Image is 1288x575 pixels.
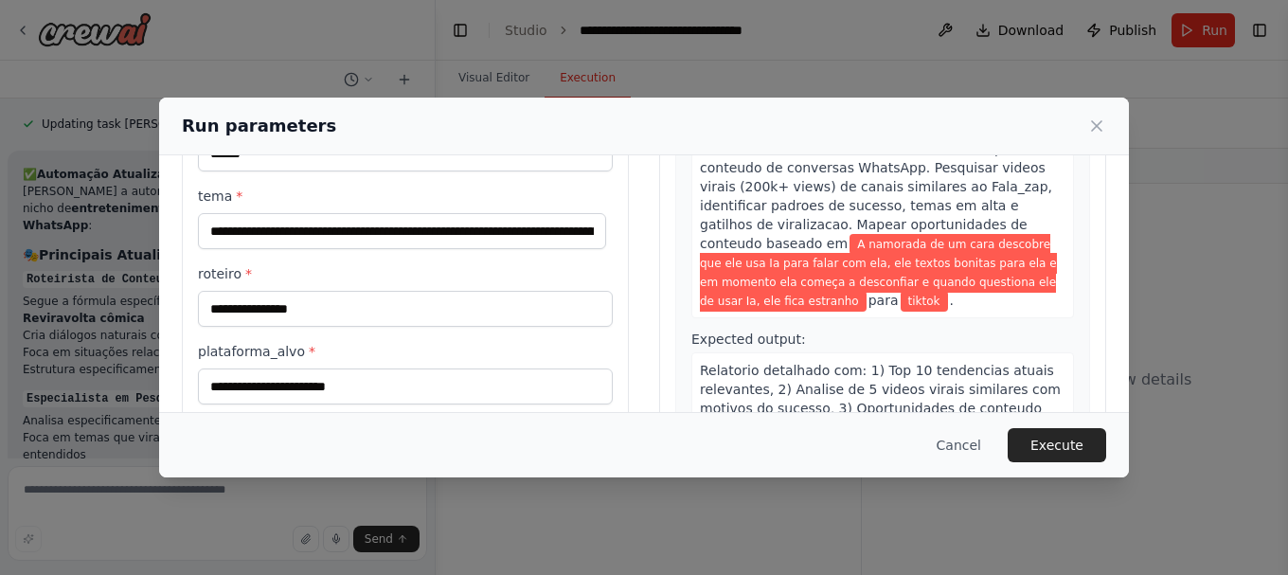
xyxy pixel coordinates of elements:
[198,187,613,206] label: tema
[700,234,1057,312] span: Variable: tema
[921,428,996,462] button: Cancel
[182,113,336,139] h2: Run parameters
[868,293,899,308] span: para
[691,332,806,347] span: Expected output:
[950,293,954,308] span: .
[700,363,1061,454] span: Relatorio detalhado com: 1) Top 10 tendencias atuais relevantes, 2) Analise de 5 videos virais si...
[198,264,613,283] label: roteiro
[901,291,948,312] span: Variable: plataforma
[1008,428,1106,462] button: Execute
[198,342,613,361] label: plataforma_alvo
